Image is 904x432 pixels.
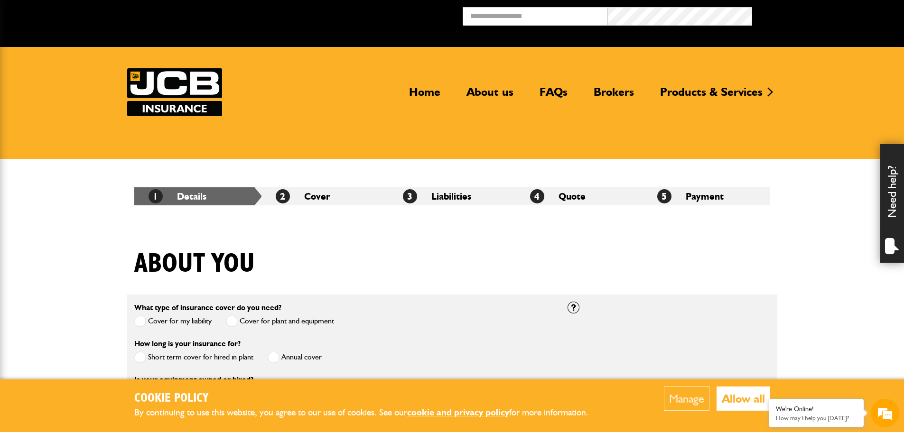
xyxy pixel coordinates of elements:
li: Liabilities [389,187,516,205]
span: 1 [149,189,163,203]
a: FAQs [532,85,575,107]
span: 3 [403,189,417,203]
li: Cover [261,187,389,205]
p: By continuing to use this website, you agree to our use of cookies. See our for more information. [134,405,604,420]
h2: Cookie Policy [134,391,604,406]
button: Manage [664,386,709,411]
li: Details [134,187,261,205]
img: JCB Insurance Services logo [127,68,222,116]
label: Is your equipment owned or hired? [134,376,253,384]
span: 2 [276,189,290,203]
li: Quote [516,187,643,205]
a: About us [459,85,521,107]
div: Need help? [880,144,904,263]
label: Cover for plant and equipment [226,315,334,327]
p: How may I help you today? [776,414,857,422]
a: Home [402,85,447,107]
label: How long is your insurance for? [134,340,241,348]
a: Brokers [587,85,641,107]
a: JCB Insurance Services [127,68,222,116]
span: 4 [530,189,544,203]
span: 5 [657,189,671,203]
h1: About you [134,248,255,280]
label: Annual cover [268,351,322,363]
button: Broker Login [752,7,897,22]
label: What type of insurance cover do you need? [134,304,281,312]
li: Payment [643,187,770,205]
button: Allow all [717,386,770,411]
div: We're Online! [776,405,857,413]
a: cookie and privacy policy [407,407,509,418]
a: Products & Services [653,85,770,107]
label: Cover for my liability [134,315,212,327]
label: Short term cover for hired in plant [134,351,253,363]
